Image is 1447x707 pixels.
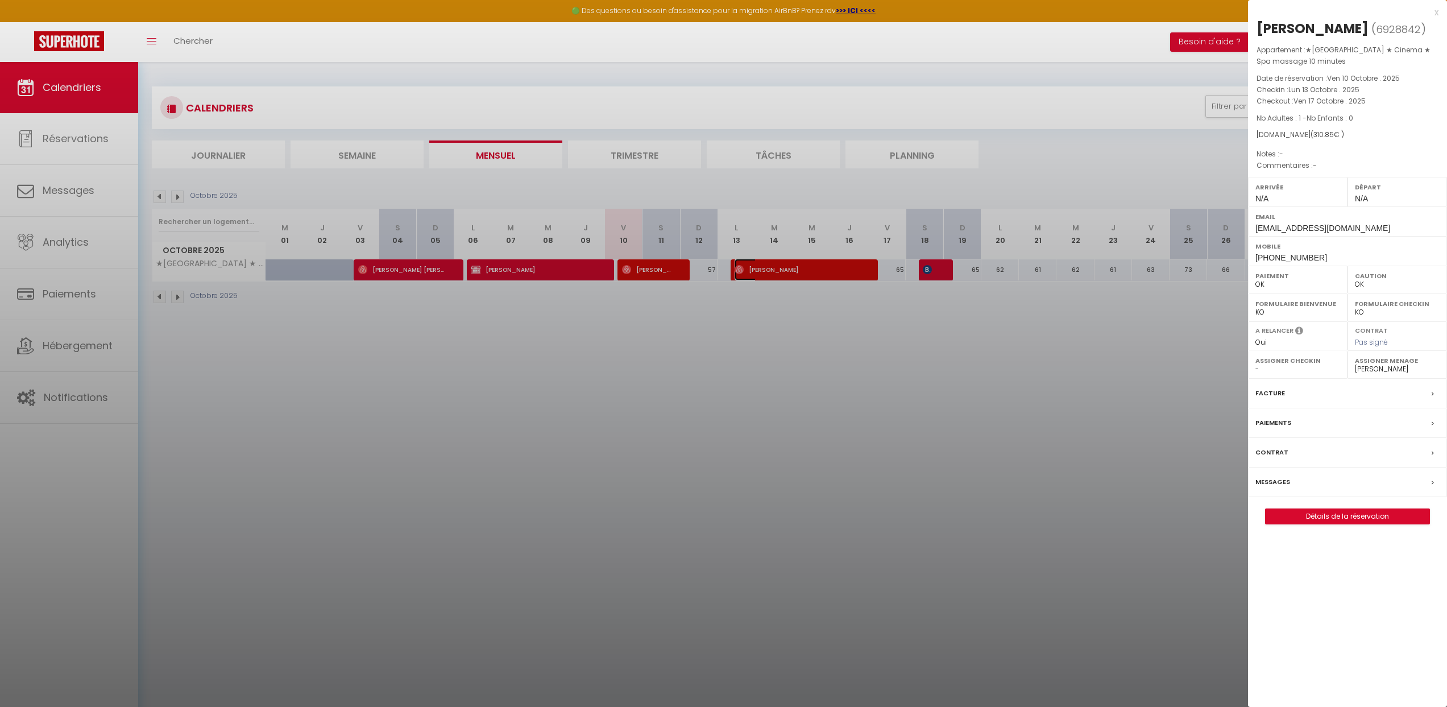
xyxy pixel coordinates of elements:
[1355,337,1388,347] span: Pas signé
[1255,270,1340,282] label: Paiement
[1265,508,1430,524] button: Détails de la réservation
[1255,298,1340,309] label: Formulaire Bienvenue
[1257,113,1353,123] span: Nb Adultes : 1 -
[1293,96,1366,106] span: Ven 17 Octobre . 2025
[1266,509,1429,524] a: Détails de la réservation
[1355,194,1368,203] span: N/A
[1257,73,1438,84] p: Date de réservation :
[1355,355,1440,366] label: Assigner Menage
[1313,160,1317,170] span: -
[1257,45,1431,66] span: ★[GEOGRAPHIC_DATA] ★ Cinema ★ Spa massage 10 minutes
[1255,387,1285,399] label: Facture
[1257,96,1438,107] p: Checkout :
[1255,181,1340,193] label: Arrivée
[1257,130,1438,140] div: [DOMAIN_NAME]
[1255,355,1340,366] label: Assigner Checkin
[1257,44,1438,67] p: Appartement :
[1371,21,1426,37] span: ( )
[1288,85,1359,94] span: Lun 13 Octobre . 2025
[1327,73,1400,83] span: Ven 10 Octobre . 2025
[1355,298,1440,309] label: Formulaire Checkin
[1279,149,1283,159] span: -
[1295,326,1303,338] i: Sélectionner OUI si vous souhaiter envoyer les séquences de messages post-checkout
[1255,194,1268,203] span: N/A
[1355,326,1388,333] label: Contrat
[1255,326,1293,336] label: A relancer
[1255,476,1290,488] label: Messages
[1248,6,1438,19] div: x
[1311,130,1344,139] span: ( € )
[1257,19,1369,38] div: [PERSON_NAME]
[1255,224,1390,233] span: [EMAIL_ADDRESS][DOMAIN_NAME]
[1255,446,1288,458] label: Contrat
[1257,160,1438,171] p: Commentaires :
[1376,22,1421,36] span: 6928842
[1313,130,1334,139] span: 310.85
[1255,211,1440,222] label: Email
[1307,113,1353,123] span: Nb Enfants : 0
[1255,253,1327,262] span: [PHONE_NUMBER]
[1257,148,1438,160] p: Notes :
[1255,417,1291,429] label: Paiements
[1355,181,1440,193] label: Départ
[1255,241,1440,252] label: Mobile
[1257,84,1438,96] p: Checkin :
[1355,270,1440,282] label: Caution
